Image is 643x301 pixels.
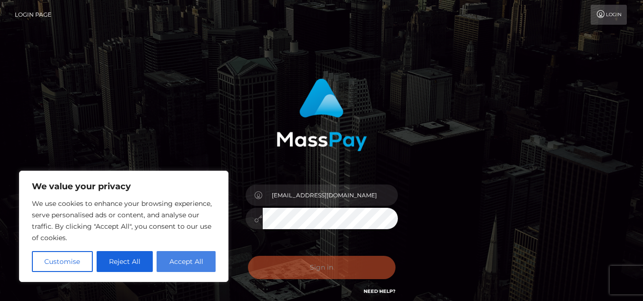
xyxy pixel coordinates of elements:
a: Need Help? [364,288,396,294]
button: Reject All [97,251,153,272]
a: Login Page [15,5,51,25]
input: Username... [263,184,398,206]
p: We value your privacy [32,181,216,192]
div: We value your privacy [19,171,228,282]
a: Login [591,5,627,25]
button: Customise [32,251,93,272]
img: MassPay Login [277,78,367,151]
p: We use cookies to enhance your browsing experience, serve personalised ads or content, and analys... [32,198,216,243]
button: Accept All [157,251,216,272]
